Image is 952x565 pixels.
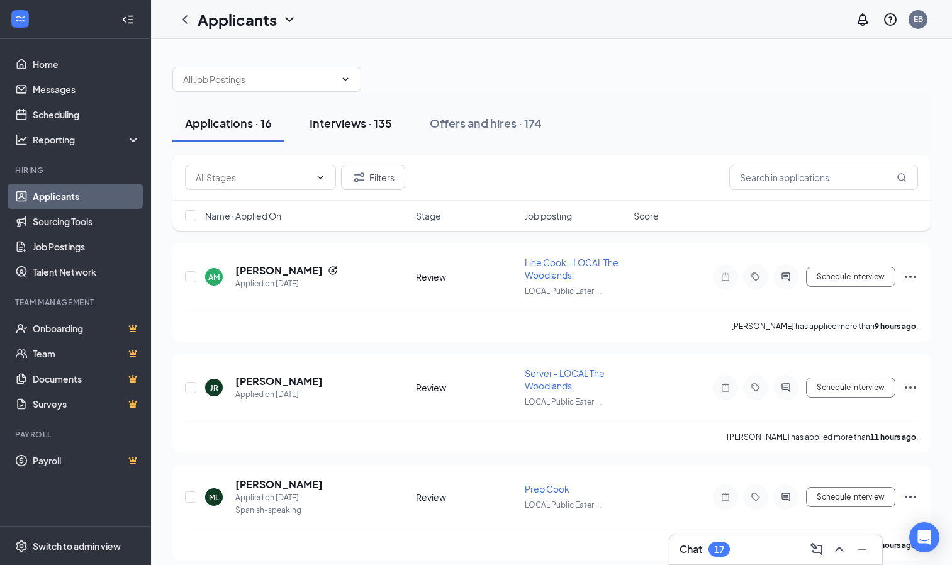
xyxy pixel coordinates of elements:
[121,13,134,26] svg: Collapse
[806,487,895,507] button: Schedule Interview
[33,341,140,366] a: TeamCrown
[205,210,281,222] span: Name · Applied On
[282,12,297,27] svg: ChevronDown
[903,380,918,395] svg: Ellipses
[875,322,916,331] b: 9 hours ago
[235,388,323,401] div: Applied on [DATE]
[525,397,601,406] span: LOCAL Public Eater ...
[870,432,916,442] b: 11 hours ago
[778,492,793,502] svg: ActiveChat
[210,383,218,393] div: JR
[328,266,338,276] svg: Reapply
[310,115,392,131] div: Interviews · 135
[33,133,141,146] div: Reporting
[15,165,138,176] div: Hiring
[832,542,847,557] svg: ChevronUp
[33,234,140,259] a: Job Postings
[855,12,870,27] svg: Notifications
[177,12,193,27] svg: ChevronLeft
[15,429,138,440] div: Payroll
[806,378,895,398] button: Schedule Interview
[185,115,272,131] div: Applications · 16
[33,52,140,77] a: Home
[416,271,517,283] div: Review
[854,542,870,557] svg: Minimize
[718,492,733,502] svg: Note
[525,286,601,296] span: LOCAL Public Eater ...
[315,172,325,182] svg: ChevronDown
[714,544,724,555] div: 17
[897,172,907,182] svg: MagnifyingGlass
[807,539,827,559] button: ComposeMessage
[806,267,895,287] button: Schedule Interview
[718,383,733,393] svg: Note
[33,316,140,341] a: OnboardingCrown
[525,210,572,222] span: Job posting
[196,171,310,184] input: All Stages
[15,540,28,552] svg: Settings
[235,478,323,491] h5: [PERSON_NAME]
[341,165,405,190] button: Filter Filters
[525,257,619,281] span: Line Cook - LOCAL The Woodlands
[829,539,849,559] button: ChevronUp
[748,383,763,393] svg: Tag
[33,184,140,209] a: Applicants
[33,448,140,473] a: PayrollCrown
[718,272,733,282] svg: Note
[680,542,702,556] h3: Chat
[33,259,140,284] a: Talent Network
[729,165,918,190] input: Search in applications
[14,13,26,25] svg: WorkstreamLogo
[416,381,517,394] div: Review
[852,539,872,559] button: Minimize
[33,391,140,417] a: SurveysCrown
[33,540,121,552] div: Switch to admin view
[183,72,335,86] input: All Job Postings
[340,74,350,84] svg: ChevronDown
[416,210,441,222] span: Stage
[914,14,923,25] div: EB
[883,12,898,27] svg: QuestionInfo
[208,272,220,282] div: AM
[634,210,659,222] span: Score
[748,492,763,502] svg: Tag
[525,483,569,495] span: Prep Cook
[430,115,542,131] div: Offers and hires · 174
[778,272,793,282] svg: ActiveChat
[778,383,793,393] svg: ActiveChat
[748,272,763,282] svg: Tag
[870,540,916,550] b: 12 hours ago
[909,522,939,552] div: Open Intercom Messenger
[235,504,323,517] div: Spanish-speaking
[209,492,219,503] div: ML
[903,269,918,284] svg: Ellipses
[731,321,918,332] p: [PERSON_NAME] has applied more than .
[235,277,338,290] div: Applied on [DATE]
[33,102,140,127] a: Scheduling
[198,9,277,30] h1: Applicants
[525,367,605,391] span: Server - LOCAL The Woodlands
[33,209,140,234] a: Sourcing Tools
[33,77,140,102] a: Messages
[33,366,140,391] a: DocumentsCrown
[15,297,138,308] div: Team Management
[352,170,367,185] svg: Filter
[15,133,28,146] svg: Analysis
[809,542,824,557] svg: ComposeMessage
[235,264,323,277] h5: [PERSON_NAME]
[903,489,918,505] svg: Ellipses
[235,374,323,388] h5: [PERSON_NAME]
[416,491,517,503] div: Review
[525,500,601,510] span: LOCAL Public Eater ...
[727,432,918,442] p: [PERSON_NAME] has applied more than .
[235,491,323,504] div: Applied on [DATE]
